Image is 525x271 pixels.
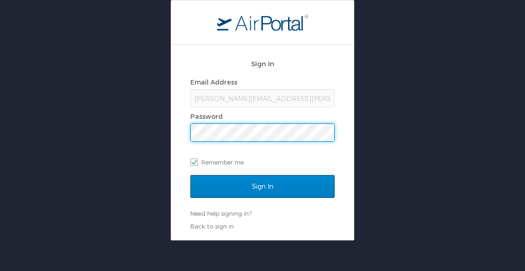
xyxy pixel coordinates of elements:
[190,210,252,217] a: Need help signing in?
[190,223,234,230] a: Back to sign in
[190,58,335,69] h2: Sign In
[217,14,308,31] img: logo
[190,78,237,86] label: Email Address
[190,175,335,198] input: Sign In
[190,155,335,169] label: Remember me
[190,112,223,120] label: Password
